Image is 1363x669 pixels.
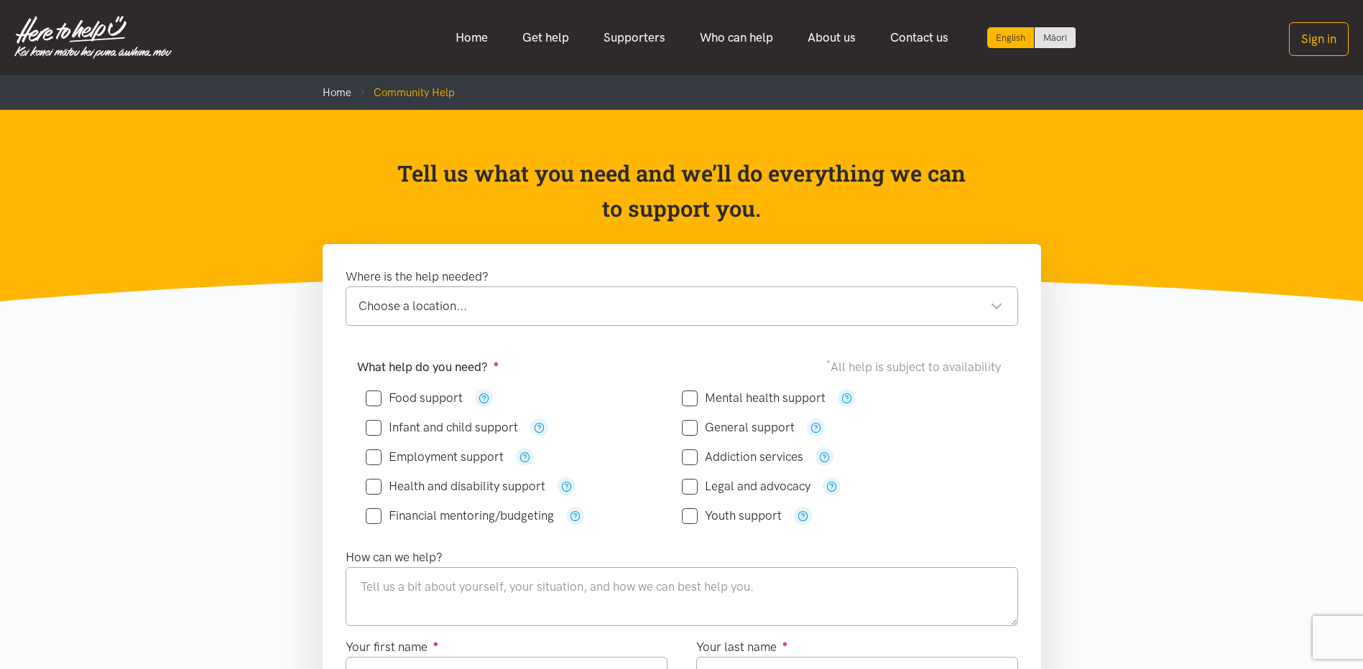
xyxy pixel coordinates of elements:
[359,296,1003,316] div: Choose a location...
[346,267,489,286] label: Where is the help needed?
[782,638,788,649] sup: ●
[366,510,554,522] label: Financial mentoring/budgeting
[351,84,455,101] li: Community Help
[396,156,967,227] p: Tell us what you need and we’ll do everything we can to support you.
[494,358,499,369] sup: ●
[682,421,795,434] label: General support
[505,22,586,53] a: Get help
[790,22,873,53] a: About us
[586,22,683,53] a: Supporters
[1035,27,1076,48] a: Switch to Te Reo Māori
[366,392,463,404] label: Food support
[346,548,443,567] label: How can we help?
[987,27,1035,48] div: Current language
[987,27,1076,48] div: Language toggle
[682,510,782,522] label: Youth support
[682,392,826,404] label: Mental health support
[826,357,1007,377] div: All help is subject to availability
[366,421,518,434] label: Infant and child support
[433,638,439,649] sup: ●
[873,22,966,53] a: Contact us
[682,451,803,463] label: Addiction services
[357,357,499,377] label: What help do you need?
[683,22,790,53] a: Who can help
[1289,22,1349,56] button: Sign in
[696,637,788,657] label: Your last name
[366,451,504,463] label: Employment support
[682,480,810,492] label: Legal and advocacy
[323,86,351,99] a: Home
[438,22,505,53] a: Home
[14,16,172,59] img: Home
[346,637,439,657] label: Your first name
[366,480,545,492] label: Health and disability support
